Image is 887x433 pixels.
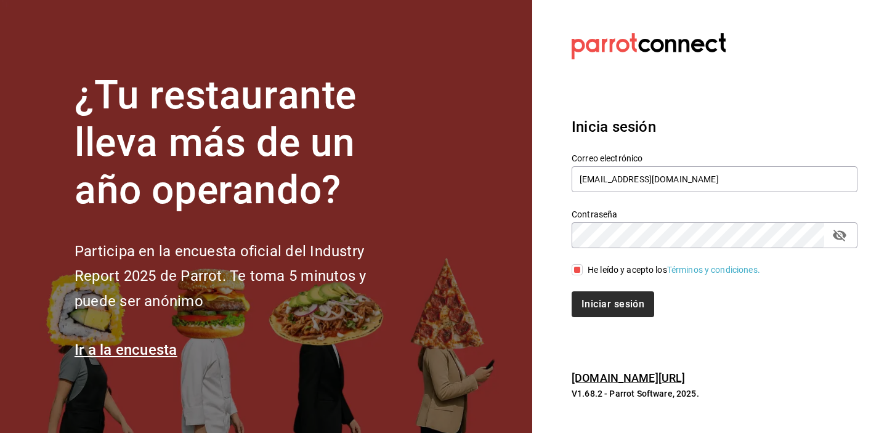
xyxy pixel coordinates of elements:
[572,154,857,163] label: Correo electrónico
[572,166,857,192] input: Ingresa tu correo electrónico
[75,239,407,314] h2: Participa en la encuesta oficial del Industry Report 2025 de Parrot. Te toma 5 minutos y puede se...
[829,225,850,246] button: passwordField
[572,371,685,384] a: [DOMAIN_NAME][URL]
[572,210,857,219] label: Contraseña
[572,116,857,138] h3: Inicia sesión
[572,387,857,400] p: V1.68.2 - Parrot Software, 2025.
[667,265,760,275] a: Términos y condiciones.
[75,72,407,214] h1: ¿Tu restaurante lleva más de un año operando?
[572,291,654,317] button: Iniciar sesión
[75,341,177,358] a: Ir a la encuesta
[588,264,760,277] div: He leído y acepto los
